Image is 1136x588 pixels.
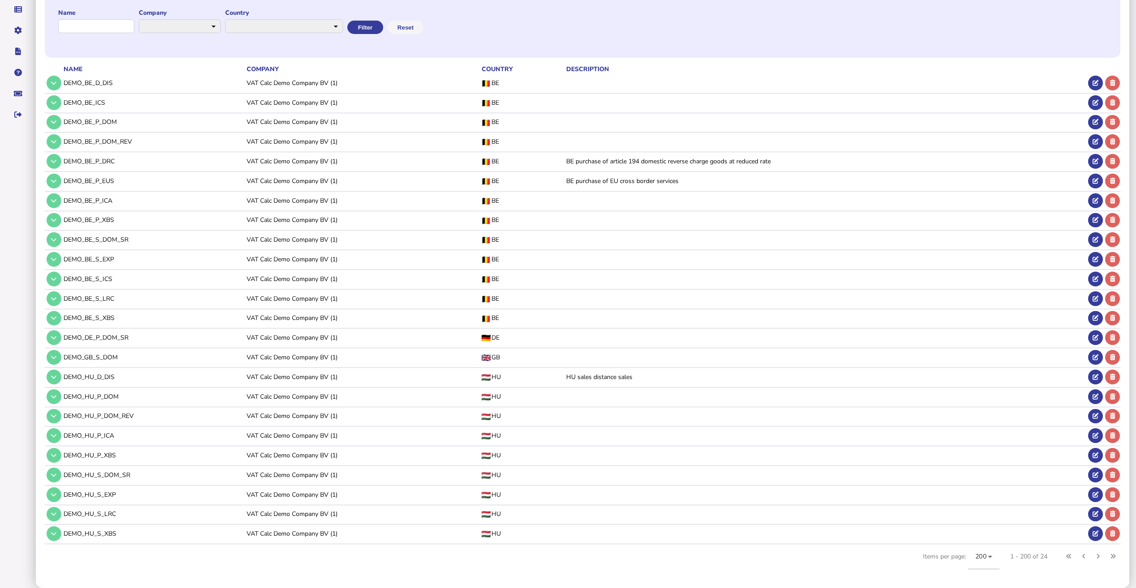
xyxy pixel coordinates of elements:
div: BE [482,314,564,322]
button: Delete tax code [1105,389,1120,404]
div: BE [482,157,564,166]
button: Edit tax code [1088,134,1103,149]
button: Delete tax code [1105,507,1120,522]
td: VAT Calc Demo Company BV (1) [245,269,480,288]
td: DEMO_HU_D_DIS [62,367,245,386]
td: VAT Calc Demo Company BV (1) [245,74,480,92]
td: DEMO_BE_S_EXP [62,250,245,268]
button: Delete tax code [1105,428,1120,443]
img: HU flag [482,452,491,459]
div: BE [482,118,564,126]
button: Edit tax code [1088,272,1103,286]
td: VAT Calc Demo Company BV (1) [245,171,480,190]
button: Edit tax code [1088,448,1103,463]
button: Delete tax code [1105,350,1120,365]
td: VAT Calc Demo Company BV (1) [245,93,480,111]
img: BE flag [482,296,491,303]
img: BE flag [482,315,491,322]
img: HU flag [482,433,491,439]
img: BE flag [482,178,491,185]
button: Edit tax code [1088,428,1103,443]
button: Edit tax code [1088,350,1103,365]
button: Edit tax code [1088,311,1103,326]
div: BE [482,235,564,244]
button: Edit tax code [1088,409,1103,424]
button: Tax code details [47,193,61,208]
td: VAT Calc Demo Company BV (1) [245,309,480,327]
td: DEMO_BE_ICS [62,93,245,111]
button: Delete tax code [1105,311,1120,326]
img: BE flag [482,256,491,263]
button: Edit tax code [1088,95,1103,110]
td: DEMO_BE_S_LRC [62,289,245,307]
img: DE flag [482,335,491,341]
button: Delete tax code [1105,95,1120,110]
button: Tax code details [47,252,61,267]
button: Edit tax code [1088,174,1103,188]
td: VAT Calc Demo Company BV (1) [245,387,480,405]
td: VAT Calc Demo Company BV (1) [245,191,480,209]
button: Edit tax code [1088,330,1103,345]
button: Edit tax code [1088,213,1103,228]
button: Tax code details [47,76,61,90]
img: BE flag [482,100,491,107]
td: DEMO_HU_P_ICA [62,426,245,445]
td: DEMO_BE_S_XBS [62,309,245,327]
button: Delete tax code [1105,448,1120,463]
button: Edit tax code [1088,487,1103,502]
td: VAT Calc Demo Company BV (1) [245,367,480,386]
div: BE [482,216,564,224]
td: VAT Calc Demo Company BV (1) [245,211,480,229]
button: Edit tax code [1088,507,1103,522]
button: Tax code details [47,487,61,502]
button: Edit tax code [1088,232,1103,247]
img: HU flag [482,394,491,401]
td: VAT Calc Demo Company BV (1) [245,446,480,464]
td: VAT Calc Demo Company BV (1) [245,230,480,249]
button: Delete tax code [1105,252,1120,267]
button: Delete tax code [1105,213,1120,228]
div: BE [482,177,564,185]
td: DEMO_BE_P_DRC [62,152,245,170]
img: BE flag [482,158,491,165]
button: Edit tax code [1088,389,1103,404]
div: DE [482,333,564,342]
button: Delete tax code [1105,468,1120,482]
button: Edit tax code [1088,115,1103,130]
div: HU [482,471,564,479]
td: VAT Calc Demo Company BV (1) [245,485,480,503]
td: VAT Calc Demo Company BV (1) [245,407,480,425]
button: Tax code details [47,232,61,247]
img: BE flag [482,139,491,145]
button: Tax code details [47,526,61,541]
button: Delete tax code [1105,330,1120,345]
button: Developer hub links [9,42,27,61]
button: Edit tax code [1088,154,1103,169]
i: Data manager [14,9,22,10]
div: BE [482,137,564,146]
mat-form-field: Change page size [968,544,999,579]
div: HU [482,412,564,420]
td: DEMO_HU_S_XBS [62,524,245,543]
td: DEMO_BE_P_EUS [62,171,245,190]
button: Edit tax code [1088,252,1103,267]
button: Tax code details [47,428,61,443]
button: Tax code details [47,448,61,463]
td: VAT Calc Demo Company BV (1) [245,524,480,543]
img: BE flag [482,119,491,126]
button: Sign out [9,105,27,124]
img: HU flag [482,531,491,537]
td: VAT Calc Demo Company BV (1) [245,250,480,268]
td: DEMO_BE_P_DOM_REV [62,132,245,151]
td: DEMO_HU_S_DOM_SR [62,465,245,484]
button: Tax code details [47,134,61,149]
button: Tax code details [47,95,61,110]
td: DEMO_BE_P_DOM [62,113,245,131]
button: Manage settings [9,21,27,40]
span: 200 [975,552,987,561]
button: Delete tax code [1105,526,1120,541]
img: HU flag [482,413,491,420]
button: First page [1062,549,1076,564]
img: HU flag [482,492,491,499]
td: DEMO_DE_P_DOM_SR [62,328,245,347]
